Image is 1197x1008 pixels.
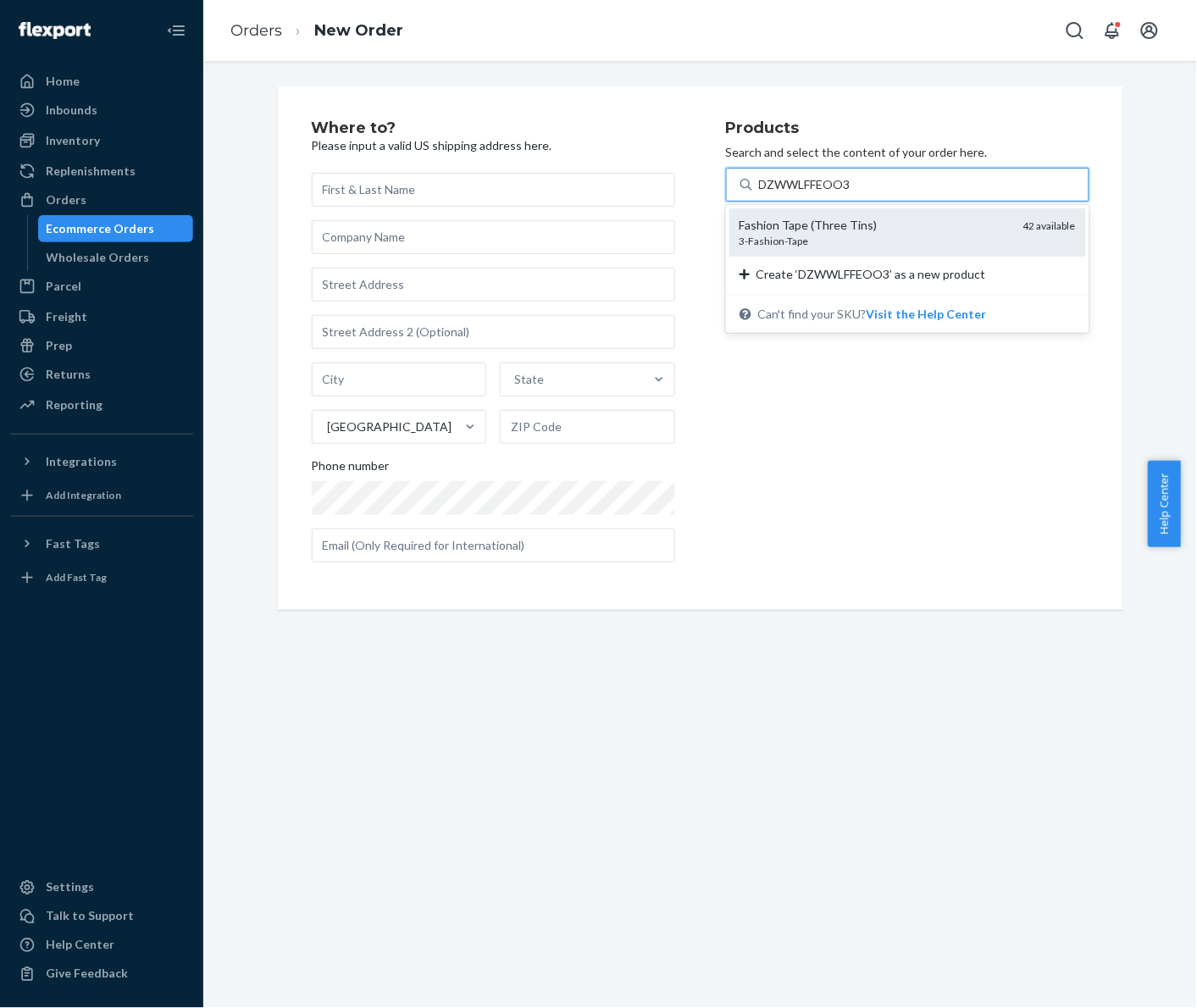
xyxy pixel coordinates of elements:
[312,173,675,207] input: First & Last Name
[10,448,193,475] button: Integrations
[1023,219,1076,232] span: 42 available
[314,21,403,40] a: New Order
[38,215,194,242] a: Ecommerce Orders
[1133,14,1167,47] button: Open account menu
[726,144,1089,161] p: Search and select the content of your order here.
[758,306,987,323] span: Can't find your SKU?
[10,68,193,95] a: Home
[46,73,80,90] div: Home
[500,410,675,444] input: ZIP Code
[326,418,328,435] input: [GEOGRAPHIC_DATA]
[312,268,675,302] input: Street Address
[312,457,390,481] span: Phone number
[38,244,194,271] a: Wholesale Orders
[10,273,193,300] a: Parcel
[10,361,193,388] a: Returns
[159,14,193,47] button: Close Navigation
[312,363,487,396] input: City
[46,453,117,470] div: Integrations
[46,191,86,208] div: Orders
[10,127,193,154] a: Inventory
[10,961,193,988] button: Give Feedback
[46,308,87,325] div: Freight
[46,132,100,149] div: Inventory
[46,488,121,502] div: Add Integration
[46,396,103,413] div: Reporting
[10,482,193,509] a: Add Integration
[10,903,193,930] a: Talk to Support
[10,332,193,359] a: Prep
[47,249,150,266] div: Wholesale Orders
[312,120,675,137] h2: Where to?
[46,163,136,180] div: Replenishments
[726,120,1089,137] h2: Products
[10,874,193,901] a: Settings
[46,337,72,354] div: Prep
[312,529,675,562] input: Email (Only Required for International)
[46,570,107,584] div: Add Fast Tag
[10,391,193,418] a: Reporting
[46,535,100,552] div: Fast Tags
[1148,461,1181,547] button: Help Center
[46,966,128,983] div: Give Feedback
[10,564,193,591] a: Add Fast Tag
[867,306,987,323] button: Fashion Tape (Three Tins)3-Fashion-Tape42 availableCreate ‘DZWWLFFEOO3’ as a new productCan't fin...
[46,908,134,925] div: Talk to Support
[10,932,193,959] a: Help Center
[10,97,193,124] a: Inbounds
[46,879,94,896] div: Settings
[47,220,155,237] div: Ecommerce Orders
[756,266,986,283] span: Create ‘DZWWLFFEOO3’ as a new product
[230,21,282,40] a: Orders
[312,137,675,154] p: Please input a valid US shipping address here.
[1095,14,1129,47] button: Open notifications
[10,186,193,213] a: Orders
[46,366,91,383] div: Returns
[46,937,114,954] div: Help Center
[10,530,193,557] button: Fast Tags
[19,22,91,39] img: Flexport logo
[46,102,97,119] div: Inbounds
[217,6,417,56] ol: breadcrumbs
[740,217,1010,234] div: Fashion Tape (Three Tins)
[46,278,81,295] div: Parcel
[514,371,544,388] div: State
[312,220,675,254] input: Company Name
[10,158,193,185] a: Replenishments
[328,418,452,435] div: [GEOGRAPHIC_DATA]
[312,315,675,349] input: Street Address 2 (Optional)
[10,303,193,330] a: Freight
[740,234,1010,248] div: 3-Fashion-Tape
[759,176,853,193] input: Fashion Tape (Three Tins)3-Fashion-Tape42 availableCreate ‘DZWWLFFEOO3’ as a new productCan't fin...
[1058,14,1092,47] button: Open Search Box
